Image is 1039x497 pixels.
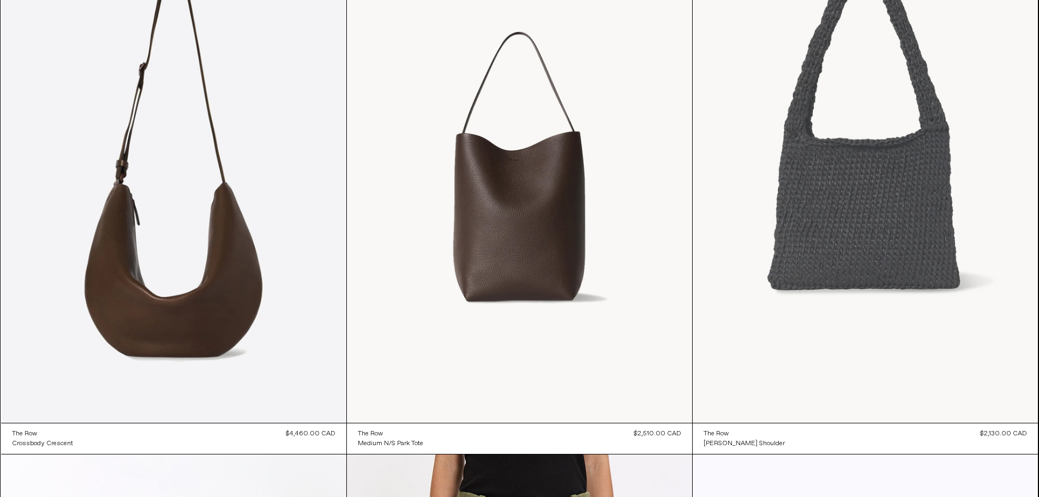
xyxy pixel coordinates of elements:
[980,429,1027,439] div: $2,130.00 CAD
[704,429,785,439] a: The Row
[358,429,423,439] a: The Row
[286,429,335,439] div: $4,460.00 CAD
[634,429,681,439] div: $2,510.00 CAD
[358,429,383,439] div: The Row
[704,439,785,448] div: [PERSON_NAME] Shoulder
[12,439,73,448] div: Crossbody Crescent
[12,429,37,439] div: The Row
[704,439,785,448] a: [PERSON_NAME] Shoulder
[358,439,423,448] div: Medium N/S Park Tote
[704,429,729,439] div: The Row
[358,439,423,448] a: Medium N/S Park Tote
[12,429,73,439] a: The Row
[12,439,73,448] a: Crossbody Crescent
